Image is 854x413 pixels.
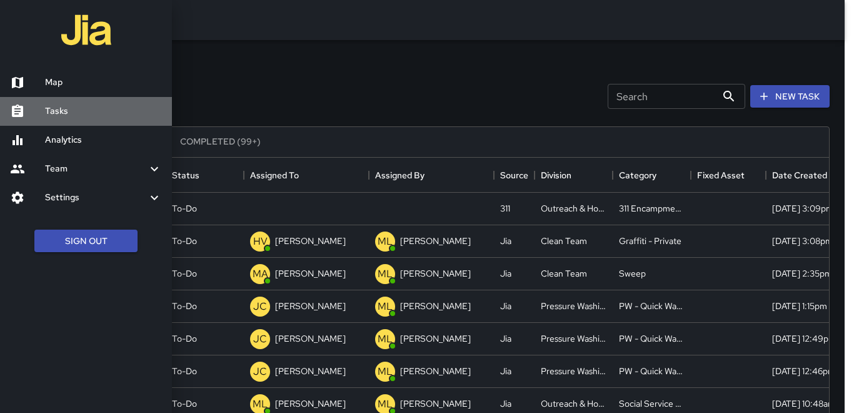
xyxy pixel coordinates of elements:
[45,105,162,118] h6: Tasks
[45,162,147,176] h6: Team
[45,133,162,147] h6: Analytics
[61,5,111,55] img: jia-logo
[45,191,147,205] h6: Settings
[34,230,138,253] button: Sign Out
[45,76,162,89] h6: Map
